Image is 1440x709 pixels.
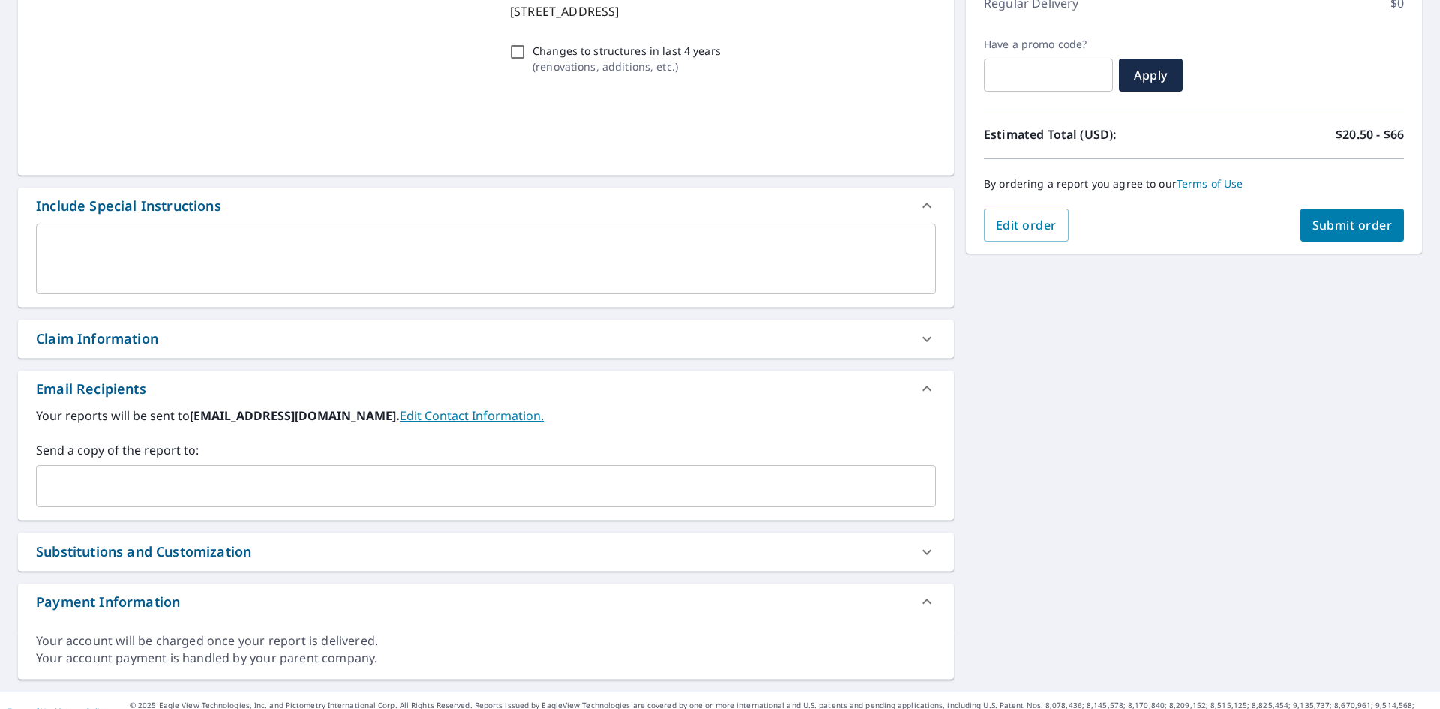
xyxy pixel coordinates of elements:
label: Have a promo code? [984,38,1113,51]
div: Email Recipients [36,379,146,399]
div: Include Special Instructions [36,196,221,216]
p: [STREET_ADDRESS] [510,2,930,20]
div: Include Special Instructions [18,188,954,224]
span: Edit order [996,217,1057,233]
a: Terms of Use [1177,176,1243,191]
div: Claim Information [18,320,954,358]
div: Your account will be charged once your report is delivered. [36,632,936,650]
div: Substitutions and Customization [18,533,954,571]
p: Changes to structures in last 4 years [532,43,721,59]
div: Payment Information [36,592,180,612]
button: Apply [1119,59,1183,92]
div: Payment Information [18,584,954,620]
div: Substitutions and Customization [36,542,251,562]
label: Send a copy of the report to: [36,441,936,459]
p: By ordering a report you agree to our [984,177,1404,191]
label: Your reports will be sent to [36,407,936,425]
button: Edit order [984,209,1069,242]
button: Submit order [1300,209,1405,242]
p: $20.50 - $66 [1336,125,1404,143]
div: Your account payment is handled by your parent company. [36,650,936,667]
p: Estimated Total (USD): [984,125,1194,143]
a: EditContactInfo [400,407,544,424]
p: ( renovations, additions, etc. ) [532,59,721,74]
b: [EMAIL_ADDRESS][DOMAIN_NAME]. [190,407,400,424]
span: Apply [1131,67,1171,83]
div: Claim Information [36,329,158,349]
div: Email Recipients [18,371,954,407]
span: Submit order [1312,217,1393,233]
